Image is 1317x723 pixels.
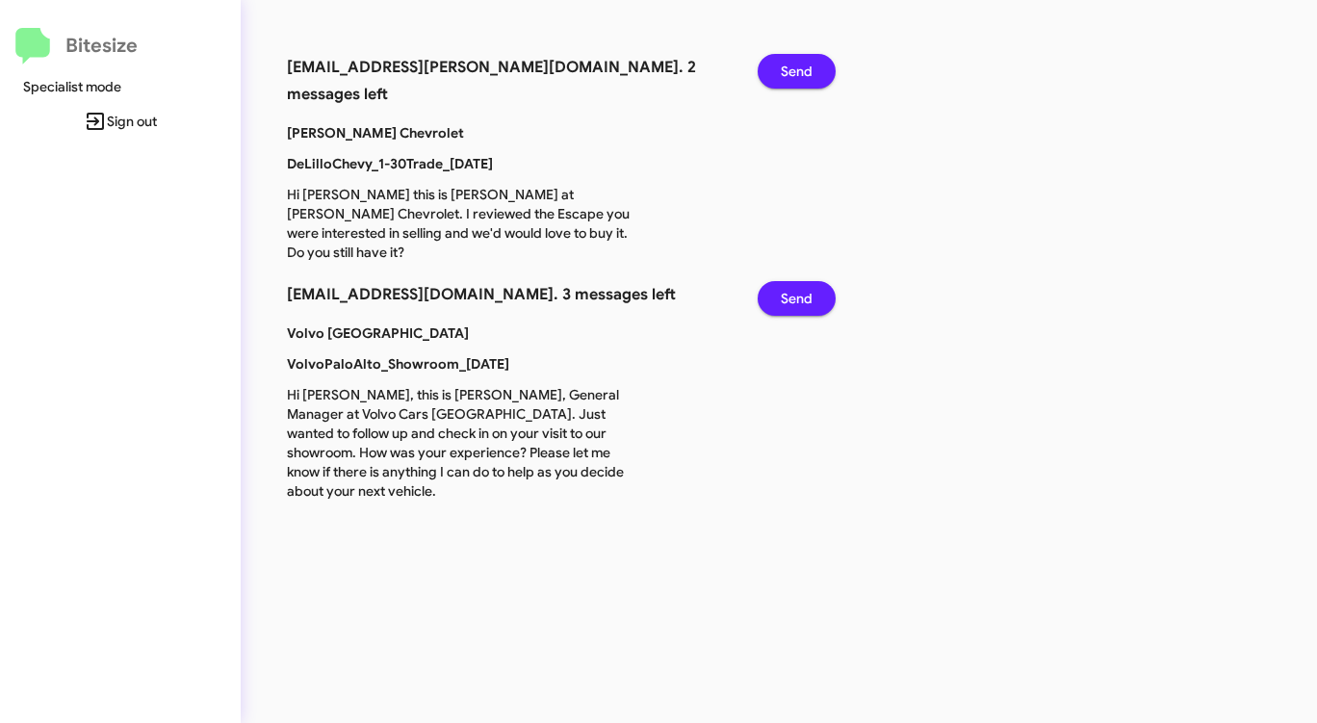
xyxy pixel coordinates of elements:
b: [PERSON_NAME] Chevrolet [287,124,464,142]
b: Volvo [GEOGRAPHIC_DATA] [287,324,469,342]
b: VolvoPaloAlto_Showroom_[DATE] [287,355,509,373]
span: Sign out [15,104,225,139]
p: Hi [PERSON_NAME], this is [PERSON_NAME], General Manager at Volvo Cars [GEOGRAPHIC_DATA]. Just wa... [272,385,649,501]
button: Send [758,54,836,89]
b: DeLilloChevy_1-30Trade_[DATE] [287,155,493,172]
span: Send [781,54,813,89]
span: Send [781,281,813,316]
button: Send [758,281,836,316]
a: Bitesize [15,28,138,65]
p: Hi [PERSON_NAME] this is [PERSON_NAME] at [PERSON_NAME] Chevrolet. I reviewed the Escape you were... [272,185,649,262]
h3: [EMAIL_ADDRESS][DOMAIN_NAME]. 3 messages left [287,281,729,308]
h3: [EMAIL_ADDRESS][PERSON_NAME][DOMAIN_NAME]. 2 messages left [287,54,729,108]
